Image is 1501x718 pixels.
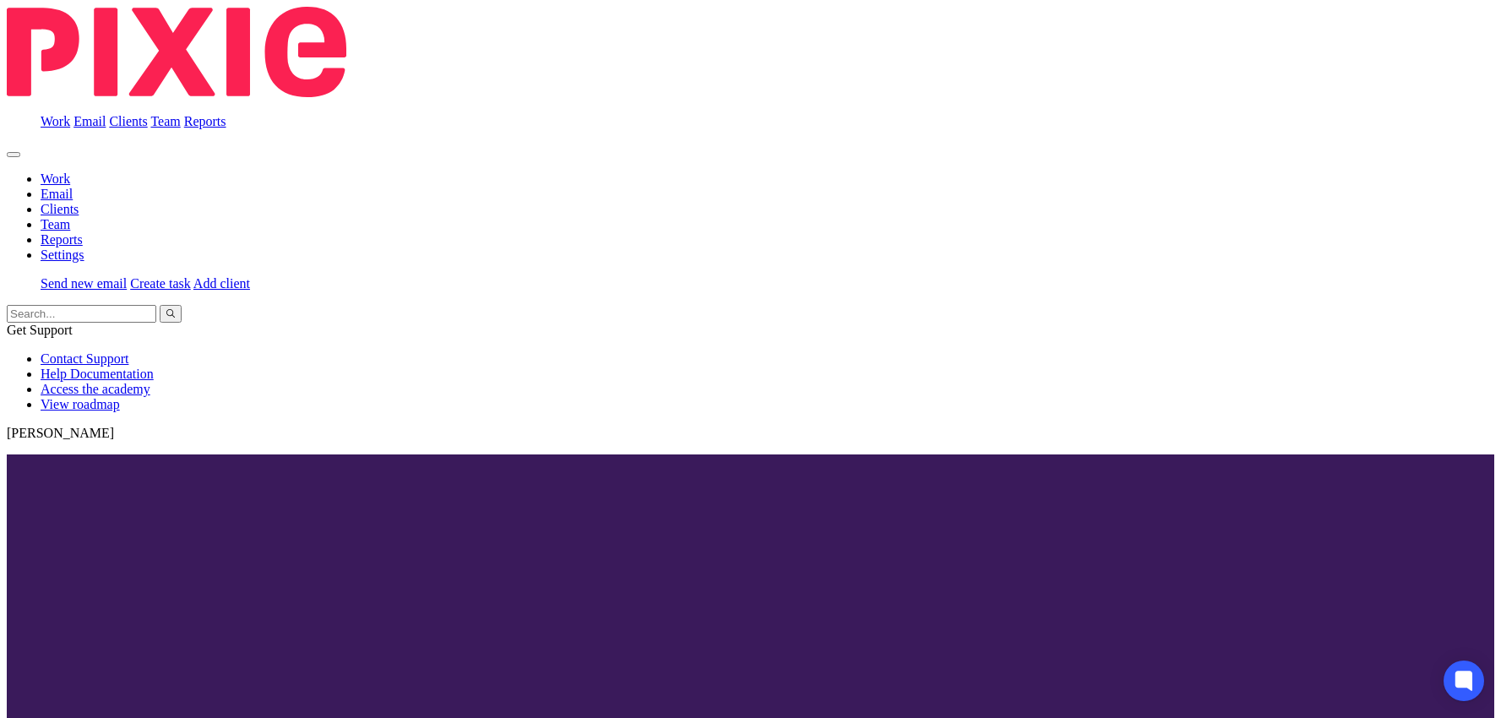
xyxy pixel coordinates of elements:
a: Team [41,217,70,231]
span: Get Support [7,323,73,337]
a: View roadmap [41,397,120,411]
a: Create task [130,276,191,291]
a: Contact Support [41,351,128,366]
button: Search [160,305,182,323]
a: Email [73,114,106,128]
a: Email [41,187,73,201]
a: Clients [41,202,79,216]
a: Help Documentation [41,367,154,381]
a: Work [41,171,70,186]
a: Reports [41,232,83,247]
a: Clients [109,114,147,128]
a: Settings [41,247,84,262]
img: Pixie [7,7,346,97]
a: Reports [184,114,226,128]
a: Add client [193,276,250,291]
a: Send new email [41,276,127,291]
a: Access the academy [41,382,150,396]
a: Team [150,114,180,128]
p: [PERSON_NAME] [7,426,1494,441]
input: Search [7,305,156,323]
a: Work [41,114,70,128]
